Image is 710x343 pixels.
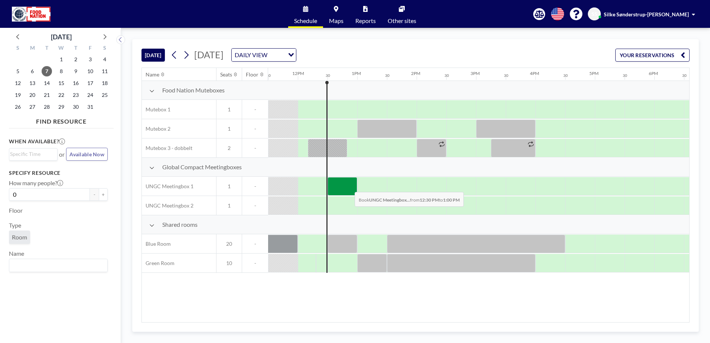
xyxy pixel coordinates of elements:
[216,145,242,151] span: 2
[42,66,52,76] span: Tuesday, October 7, 2025
[85,78,95,88] span: Friday, October 17, 2025
[42,78,52,88] span: Tuesday, October 14, 2025
[85,66,95,76] span: Friday, October 10, 2025
[100,90,110,100] span: Saturday, October 25, 2025
[232,49,296,61] div: Search for option
[444,73,449,78] div: 30
[25,44,40,53] div: M
[56,90,66,100] span: Wednesday, October 22, 2025
[162,163,242,171] span: Global Compact Meetingboxes
[97,44,112,53] div: S
[369,197,410,203] b: UNGC Meetingbox...
[142,183,193,190] span: UNGC Meetingbox 1
[294,18,317,24] span: Schedule
[13,102,23,112] span: Sunday, October 26, 2025
[59,151,65,158] span: or
[9,115,114,125] h4: FIND RESOURCE
[216,125,242,132] span: 1
[10,261,103,270] input: Search for option
[13,78,23,88] span: Sunday, October 12, 2025
[292,71,304,76] div: 12PM
[9,207,23,214] label: Floor
[242,125,268,132] span: -
[329,18,343,24] span: Maps
[71,78,81,88] span: Thursday, October 16, 2025
[27,90,38,100] span: Monday, October 20, 2025
[615,49,690,62] button: YOUR RESERVATIONS
[242,241,268,247] span: -
[443,197,460,203] b: 1:00 PM
[42,102,52,112] span: Tuesday, October 28, 2025
[352,71,361,76] div: 1PM
[420,197,439,203] b: 12:30 PM
[242,202,268,209] span: -
[385,73,390,78] div: 30
[141,49,165,62] button: [DATE]
[71,66,81,76] span: Thursday, October 9, 2025
[85,90,95,100] span: Friday, October 24, 2025
[216,260,242,267] span: 10
[220,71,232,78] div: Seats
[100,78,110,88] span: Saturday, October 18, 2025
[504,73,508,78] div: 30
[9,148,57,160] div: Search for option
[85,102,95,112] span: Friday, October 31, 2025
[216,183,242,190] span: 1
[99,188,108,201] button: +
[56,78,66,88] span: Wednesday, October 15, 2025
[27,66,38,76] span: Monday, October 6, 2025
[216,202,242,209] span: 1
[388,18,416,24] span: Other sites
[194,49,224,60] span: [DATE]
[100,66,110,76] span: Saturday, October 11, 2025
[69,151,104,157] span: Available Now
[9,222,21,229] label: Type
[142,202,193,209] span: UNGC Meetingbox 2
[326,73,330,78] div: 30
[142,241,171,247] span: Blue Room
[56,102,66,112] span: Wednesday, October 29, 2025
[11,44,25,53] div: S
[142,106,170,113] span: Mutebox 1
[233,50,269,60] span: DAILY VIEW
[9,250,24,257] label: Name
[142,125,170,132] span: Mutebox 2
[216,106,242,113] span: 1
[604,11,689,17] span: Silke Sønderstrup-[PERSON_NAME]
[9,259,107,272] div: Search for option
[12,7,51,22] img: organization-logo
[470,71,480,76] div: 3PM
[12,233,27,241] span: Room
[142,145,192,151] span: Mutebox 3 - dobbelt
[589,71,599,76] div: 5PM
[242,183,268,190] span: -
[355,192,464,207] span: Book from to
[71,90,81,100] span: Thursday, October 23, 2025
[411,71,420,76] div: 2PM
[40,44,54,53] div: T
[216,241,242,247] span: 20
[242,145,268,151] span: -
[71,54,81,65] span: Thursday, October 2, 2025
[592,11,597,17] span: SS
[162,221,198,228] span: Shared rooms
[355,18,376,24] span: Reports
[83,44,97,53] div: F
[56,66,66,76] span: Wednesday, October 8, 2025
[51,32,72,42] div: [DATE]
[162,86,225,94] span: Food Nation Muteboxes
[56,54,66,65] span: Wednesday, October 1, 2025
[71,102,81,112] span: Thursday, October 30, 2025
[9,179,63,187] label: How many people?
[27,102,38,112] span: Monday, October 27, 2025
[42,90,52,100] span: Tuesday, October 21, 2025
[270,50,284,60] input: Search for option
[563,73,568,78] div: 30
[68,44,83,53] div: T
[146,71,159,78] div: Name
[530,71,539,76] div: 4PM
[142,260,175,267] span: Green Room
[266,73,271,78] div: 30
[13,66,23,76] span: Sunday, October 5, 2025
[242,260,268,267] span: -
